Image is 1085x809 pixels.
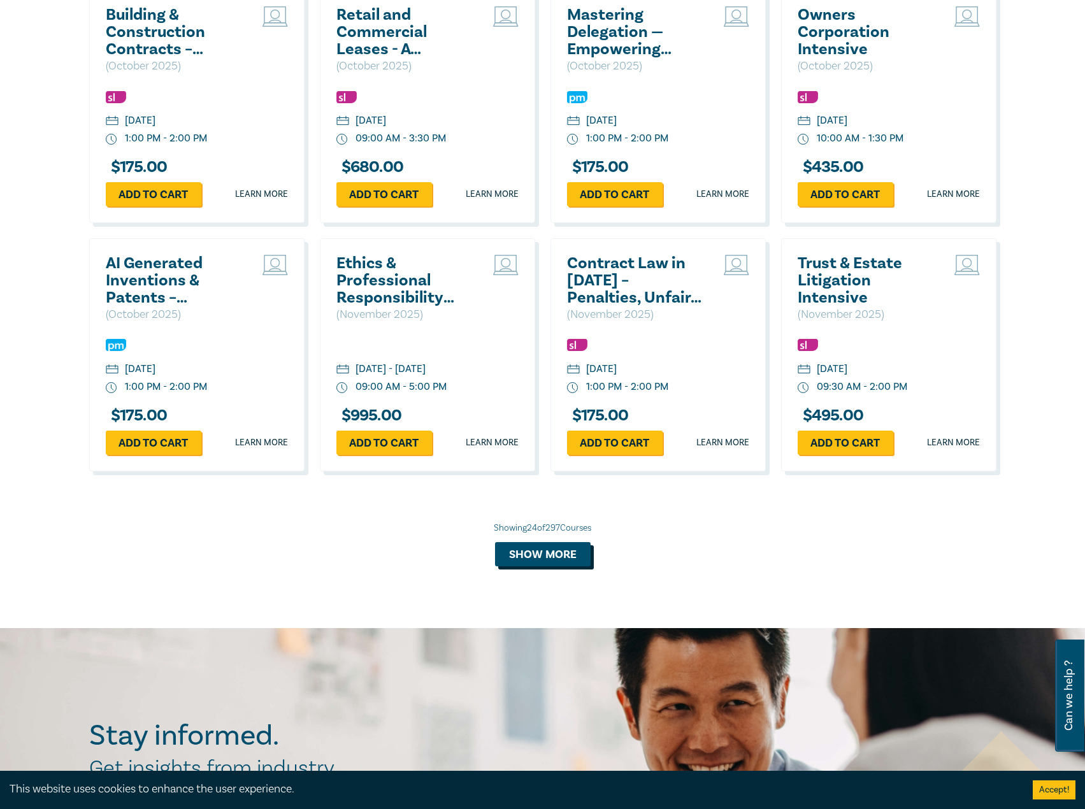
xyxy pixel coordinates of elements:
img: Live Stream [954,6,980,27]
a: Contract Law in [DATE] – Penalties, Unfair Terms & Unconscionable Conduct [567,255,704,306]
img: watch [567,134,578,145]
img: Live Stream [954,255,980,275]
img: Substantive Law [798,339,818,351]
div: 09:00 AM - 5:00 PM [356,380,447,394]
img: calendar [567,364,580,376]
img: watch [798,134,809,145]
button: Show more [495,542,591,566]
div: 10:00 AM - 1:30 PM [817,131,903,146]
img: Substantive Law [798,91,818,103]
div: This website uses cookies to enhance the user experience. [10,781,1014,798]
a: Mastering Delegation — Empowering Junior Lawyers for Success [567,6,704,58]
img: watch [798,382,809,394]
a: Learn more [696,436,749,449]
div: 1:00 PM - 2:00 PM [586,131,668,146]
a: Retail and Commercial Leases - A Practical Guide ([DATE]) [336,6,473,58]
div: [DATE] [817,113,847,128]
a: Learn more [466,436,519,449]
div: [DATE] [586,362,617,376]
h3: $ 495.00 [798,407,864,424]
a: Learn more [696,188,749,201]
p: ( October 2025 ) [106,306,243,323]
img: calendar [106,116,119,127]
img: Live Stream [724,255,749,275]
h3: $ 435.00 [798,159,864,176]
div: 09:00 AM - 3:30 PM [356,131,446,146]
img: calendar [798,116,810,127]
a: Add to cart [106,431,201,455]
button: Accept cookies [1033,780,1075,799]
a: Learn more [235,436,288,449]
img: watch [336,134,348,145]
p: ( October 2025 ) [336,58,473,75]
div: 1:00 PM - 2:00 PM [125,131,207,146]
img: calendar [567,116,580,127]
a: AI Generated Inventions & Patents – Navigating Legal Uncertainty [106,255,243,306]
h3: $ 680.00 [336,159,404,176]
div: 1:00 PM - 2:00 PM [586,380,668,394]
div: 1:00 PM - 2:00 PM [125,380,207,394]
p: ( November 2025 ) [336,306,473,323]
p: ( November 2025 ) [567,306,704,323]
img: Live Stream [724,6,749,27]
img: Substantive Law [567,339,587,351]
div: [DATE] - [DATE] [356,362,426,376]
div: Showing 24 of 297 Courses [89,522,996,534]
a: Learn more [927,188,980,201]
a: Learn more [927,436,980,449]
span: Can we help ? [1063,647,1075,744]
div: [DATE] [125,113,155,128]
a: Learn more [466,188,519,201]
h3: $ 175.00 [567,407,629,424]
p: ( November 2025 ) [798,306,935,323]
img: watch [336,382,348,394]
h2: Stay informed. [89,719,390,752]
a: Trust & Estate Litigation Intensive [798,255,935,306]
p: ( October 2025 ) [798,58,935,75]
p: ( October 2025 ) [567,58,704,75]
a: Building & Construction Contracts – Contract Interpretation following Pafburn [106,6,243,58]
a: Add to cart [567,431,663,455]
div: [DATE] [356,113,386,128]
a: Add to cart [106,182,201,206]
img: Practice Management & Business Skills [106,339,126,351]
a: Add to cart [567,182,663,206]
h3: $ 175.00 [106,407,168,424]
p: ( October 2025 ) [106,58,243,75]
img: calendar [336,116,349,127]
img: Substantive Law [336,91,357,103]
div: [DATE] [125,362,155,376]
img: calendar [106,364,119,376]
h3: $ 175.00 [106,159,168,176]
img: Live Stream [493,255,519,275]
img: Live Stream [493,6,519,27]
h3: $ 175.00 [567,159,629,176]
a: Ethics & Professional Responsibility ([DATE]) [336,255,473,306]
a: Owners Corporation Intensive [798,6,935,58]
a: Add to cart [336,431,432,455]
img: watch [567,382,578,394]
h3: $ 995.00 [336,407,402,424]
div: 09:30 AM - 2:00 PM [817,380,907,394]
img: calendar [336,364,349,376]
a: Learn more [235,188,288,201]
img: watch [106,134,117,145]
a: Add to cart [798,182,893,206]
div: [DATE] [817,362,847,376]
img: Substantive Law [106,91,126,103]
div: [DATE] [586,113,617,128]
a: Add to cart [336,182,432,206]
img: calendar [798,364,810,376]
img: Practice Management & Business Skills [567,91,587,103]
img: watch [106,382,117,394]
img: Live Stream [262,6,288,27]
img: Live Stream [262,255,288,275]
